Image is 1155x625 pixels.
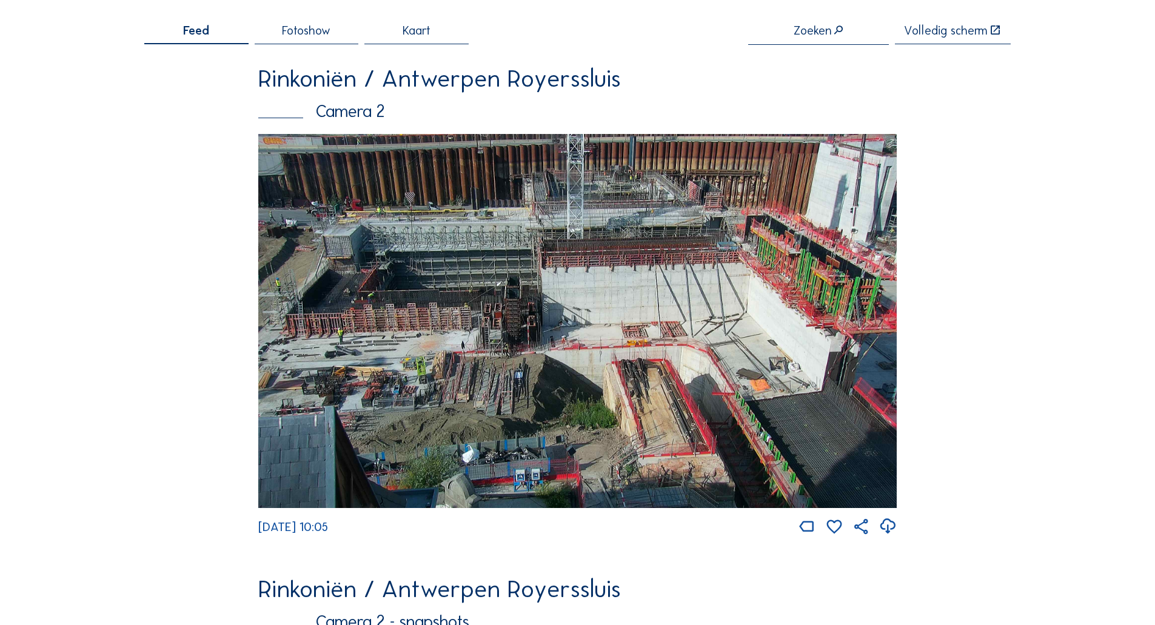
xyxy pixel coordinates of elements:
span: Feed [183,24,209,36]
div: Rinkoniën / Antwerpen Royerssluis [258,67,897,91]
span: Fotoshow [282,24,330,36]
span: Kaart [403,24,430,36]
img: Image [258,134,897,509]
div: Volledig scherm [904,24,988,36]
div: Rinkoniën / Antwerpen Royerssluis [258,577,897,601]
span: [DATE] 10:05 [258,520,328,534]
div: Camera 2 [258,102,897,119]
